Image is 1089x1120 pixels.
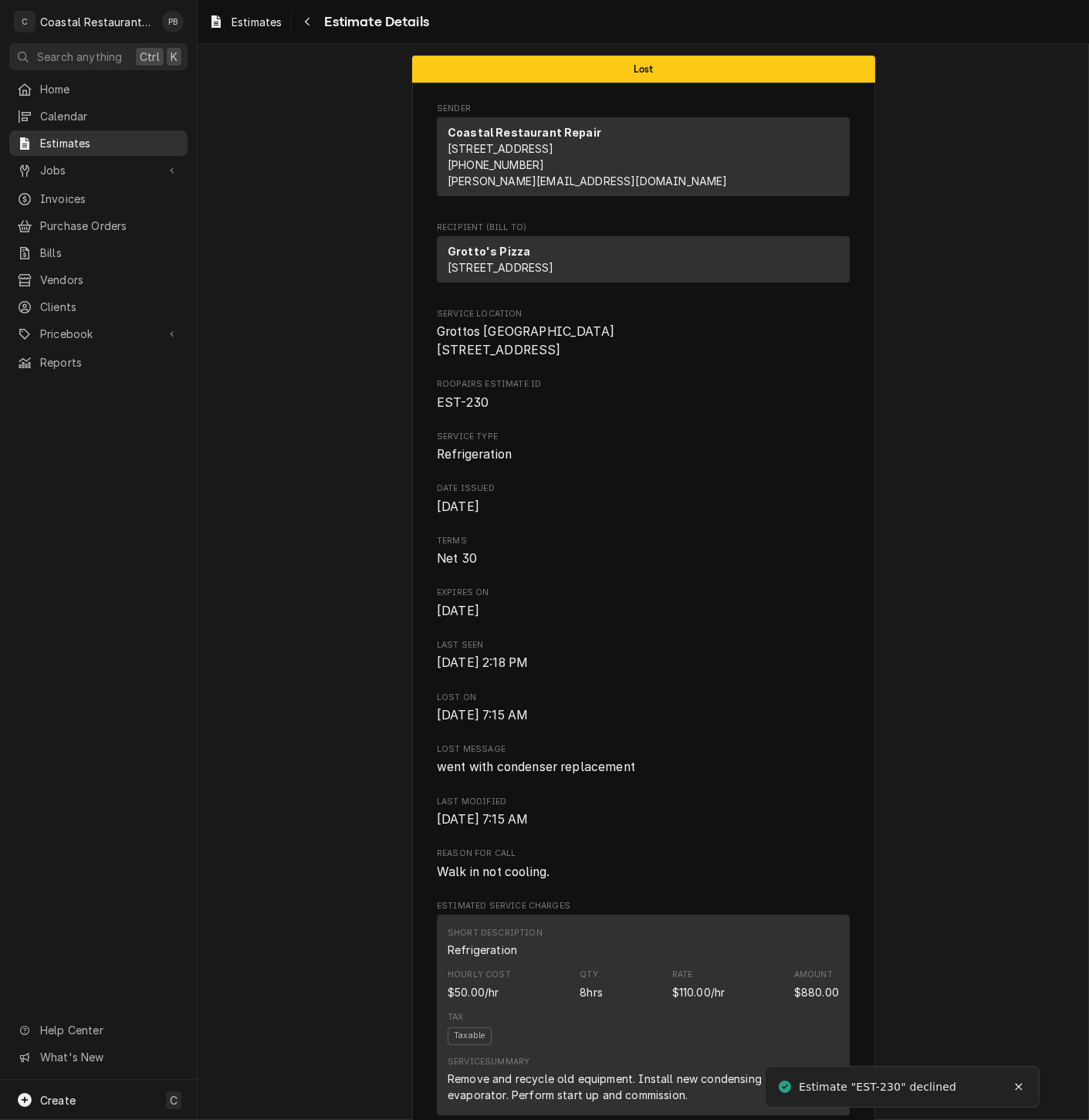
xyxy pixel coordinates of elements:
span: [DATE] [437,499,479,514]
div: Amount [794,969,833,981]
div: Recipient (Bill To) [437,236,850,283]
div: Estimate Sender [437,103,850,203]
div: Price [672,984,725,1000]
span: Terms [437,535,850,547]
a: Calendar [9,103,188,129]
span: Lost [634,64,654,74]
div: Quantity [580,984,603,1000]
div: Lost Message [437,743,850,777]
button: Search anythingCtrlK [9,43,188,70]
div: Roopairs Estimate ID [437,378,850,411]
span: Estimates [232,14,282,30]
span: Terms [437,550,850,568]
div: Amount [794,969,839,1000]
span: Refrigeration [437,447,512,462]
a: Go to Pricebook [9,321,188,347]
span: Last Modified [437,810,850,829]
div: Line Item [437,915,850,1115]
span: Ctrl [140,49,160,65]
div: Service Summary [448,1056,529,1068]
div: Recipient (Bill To) [437,236,850,289]
span: Lost On [437,692,850,704]
span: Sender [437,103,850,115]
span: Service Type [437,445,850,464]
span: [DATE] [437,604,479,618]
span: K [171,49,178,65]
a: Purchase Orders [9,213,188,239]
span: Service Location [437,308,850,320]
span: Invoices [40,191,180,207]
a: Invoices [9,186,188,211]
span: Jobs [40,162,157,178]
div: Cost [448,984,499,1000]
a: Clients [9,294,188,320]
span: Grottos [GEOGRAPHIC_DATA] [STREET_ADDRESS] [437,324,614,357]
span: Net 30 [437,551,477,566]
div: Remove and recycle old equipment. Install new condensing unit and evaporator. Perform start up an... [448,1071,839,1103]
span: C [170,1092,178,1108]
span: Expires On [437,602,850,621]
div: Cost [448,969,511,1000]
span: Last Seen [437,639,850,651]
span: Roopairs Estimate ID [437,378,850,391]
span: Pricebook [40,326,157,342]
span: Search anything [37,49,122,65]
span: Roopairs Estimate ID [437,394,850,412]
span: Clients [40,299,180,315]
strong: Coastal Restaurant Repair [448,126,601,139]
span: Reason for Call [437,863,850,881]
div: Last Seen [437,639,850,672]
strong: Grotto's Pizza [448,245,530,258]
div: Tax [448,1011,463,1024]
div: Short Description [448,927,543,958]
span: went with condenser replacement [437,760,635,774]
a: Go to Help Center [9,1017,188,1043]
a: Go to What's New [9,1044,188,1070]
div: Price [672,969,725,1000]
span: Purchase Orders [40,218,180,234]
div: Service Type [437,431,850,464]
div: Short Description [448,942,517,958]
span: Estimates [40,135,180,151]
div: Short Description [448,927,543,939]
span: Vendors [40,272,180,288]
span: Taxable [448,1027,492,1045]
span: [DATE] 7:15 AM [437,812,528,827]
span: Lost Message [437,743,850,756]
span: Lost Message [437,758,850,777]
div: Estimate Recipient [437,222,850,289]
div: C [14,11,36,32]
span: Help Center [40,1022,178,1038]
span: Date Issued [437,498,850,516]
span: Date Issued [437,482,850,495]
div: Terms [437,535,850,568]
span: Reports [40,354,180,371]
a: [PERSON_NAME][EMAIL_ADDRESS][DOMAIN_NAME] [448,174,728,188]
span: What's New [40,1049,178,1065]
div: Lost On [437,692,850,725]
span: Bills [40,245,180,261]
span: [STREET_ADDRESS] [448,261,554,274]
div: Rate [672,969,693,981]
span: Last Modified [437,796,850,808]
span: Expires On [437,587,850,599]
div: Hourly Cost [448,969,511,981]
div: Sender [437,117,850,196]
a: Estimates [202,9,288,35]
span: [DATE] 2:18 PM [437,655,528,670]
a: Vendors [9,267,188,293]
a: Reports [9,350,188,375]
span: Recipient (Bill To) [437,222,850,234]
span: EST-230 [437,395,489,410]
div: Last Modified [437,796,850,829]
div: Phill Blush's Avatar [162,11,184,32]
a: Bills [9,240,188,266]
div: Reason for Call [437,848,850,881]
span: Service Location [437,323,850,359]
span: Last Seen [437,654,850,672]
a: Home [9,76,188,102]
span: Create [40,1094,76,1107]
div: Coastal Restaurant Repair [40,14,154,30]
div: Status [412,56,875,83]
span: Reason for Call [437,848,850,860]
